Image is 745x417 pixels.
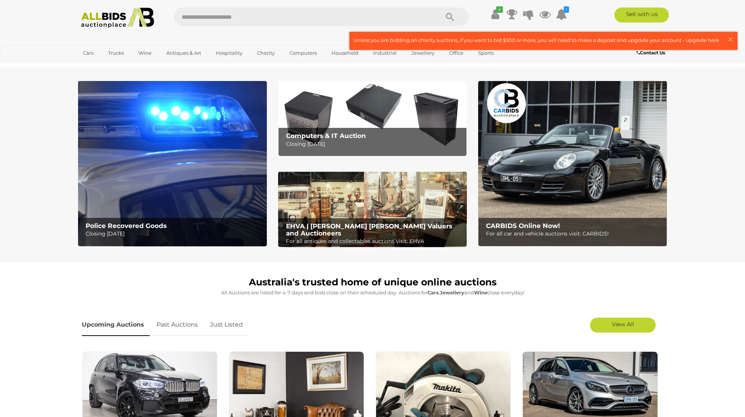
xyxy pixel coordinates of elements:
[614,7,669,22] a: Sell with us
[590,318,656,333] a: View All
[78,47,98,59] a: Cars
[134,47,157,59] a: Wine
[78,81,267,246] img: Police Recovered Goods
[78,59,141,72] a: [GEOGRAPHIC_DATA]
[82,288,664,297] p: All Auctions are listed for 4-7 days and bids close on their scheduled day. Auctions for , and cl...
[637,50,665,55] b: Contact Us
[490,7,501,21] a: ✔
[478,81,667,246] img: CARBIDS Online Now!
[327,47,363,59] a: Household
[252,47,280,59] a: Charity
[278,172,467,247] a: EHVA | Evans Hastings Valuers and Auctioneers EHVA | [PERSON_NAME] [PERSON_NAME] Valuers and Auct...
[444,47,468,59] a: Office
[151,314,203,336] a: Past Auctions
[556,7,567,21] a: 1
[406,47,439,59] a: Jewellery
[278,81,467,156] img: Computers & IT Auction
[564,6,569,13] i: 1
[284,47,322,59] a: Computers
[211,47,247,59] a: Hospitality
[431,7,469,26] button: Search
[478,81,667,246] a: CARBIDS Online Now! CARBIDS Online Now! For all car and vehicle auctions visit: CARBIDS!
[78,81,267,246] a: Police Recovered Goods Police Recovered Goods Closing [DATE]
[286,222,452,237] b: EHVA | [PERSON_NAME] [PERSON_NAME] Valuers and Auctioneers
[486,222,560,229] b: CARBIDS Online Now!
[77,7,158,28] img: Allbids.com.au
[486,229,663,238] p: For all car and vehicle auctions visit: CARBIDS!
[286,237,463,246] p: For all antiques and collectables auctions visit: EHVA
[427,289,439,295] strong: Cars
[440,289,464,295] strong: Jewellery
[86,222,167,229] b: Police Recovered Goods
[286,132,366,139] b: Computers & IT Auction
[368,47,402,59] a: Industrial
[82,277,664,288] h1: Australia's trusted home of unique online auctions
[82,314,150,336] a: Upcoming Auctions
[278,172,467,247] img: EHVA | Evans Hastings Valuers and Auctioneers
[637,49,667,57] a: Contact Us
[205,314,248,336] a: Just Listed
[612,321,634,328] span: View All
[161,47,206,59] a: Antiques & Art
[86,229,262,238] p: Closing [DATE]
[286,139,463,149] p: Closing [DATE]
[727,32,734,46] span: ×
[278,81,467,156] a: Computers & IT Auction Computers & IT Auction Closing [DATE]
[474,289,488,295] strong: Wine
[473,47,498,59] a: Sports
[496,6,503,13] i: ✔
[103,47,129,59] a: Trucks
